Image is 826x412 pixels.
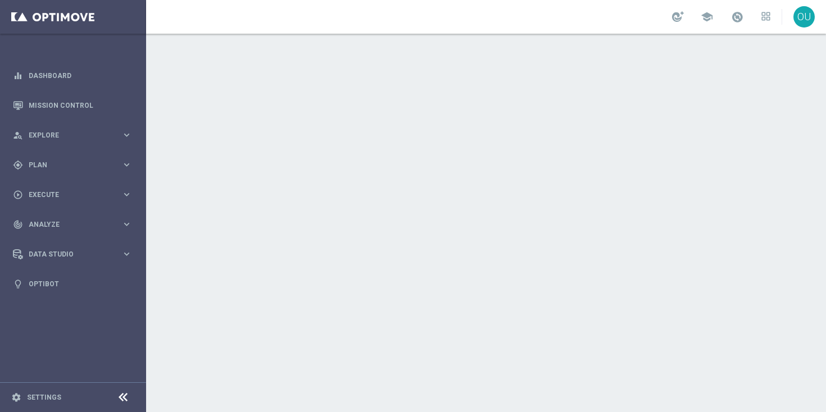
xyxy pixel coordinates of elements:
i: track_changes [13,219,23,230]
span: Explore [29,132,121,139]
a: Settings [27,394,61,401]
div: Optibot [13,269,132,299]
a: Optibot [29,269,132,299]
span: Analyze [29,221,121,228]
div: Data Studio [13,249,121,259]
span: Plan [29,162,121,168]
span: Execute [29,191,121,198]
i: equalizer [13,71,23,81]
i: gps_fixed [13,160,23,170]
div: Execute [13,190,121,200]
button: lightbulb Optibot [12,280,133,289]
i: keyboard_arrow_right [121,130,132,140]
span: Data Studio [29,251,121,258]
button: Data Studio keyboard_arrow_right [12,250,133,259]
i: play_circle_outline [13,190,23,200]
i: person_search [13,130,23,140]
div: Mission Control [13,90,132,120]
a: Mission Control [29,90,132,120]
div: Plan [13,160,121,170]
a: Dashboard [29,61,132,90]
button: play_circle_outline Execute keyboard_arrow_right [12,190,133,199]
div: Explore [13,130,121,140]
i: settings [11,392,21,402]
div: OU [793,6,815,28]
span: school [701,11,713,23]
i: keyboard_arrow_right [121,159,132,170]
div: Analyze [13,219,121,230]
button: equalizer Dashboard [12,71,133,80]
button: Mission Control [12,101,133,110]
div: Dashboard [13,61,132,90]
button: track_changes Analyze keyboard_arrow_right [12,220,133,229]
i: keyboard_arrow_right [121,189,132,200]
button: person_search Explore keyboard_arrow_right [12,131,133,140]
i: keyboard_arrow_right [121,249,132,259]
button: gps_fixed Plan keyboard_arrow_right [12,161,133,170]
i: lightbulb [13,279,23,289]
i: keyboard_arrow_right [121,219,132,230]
